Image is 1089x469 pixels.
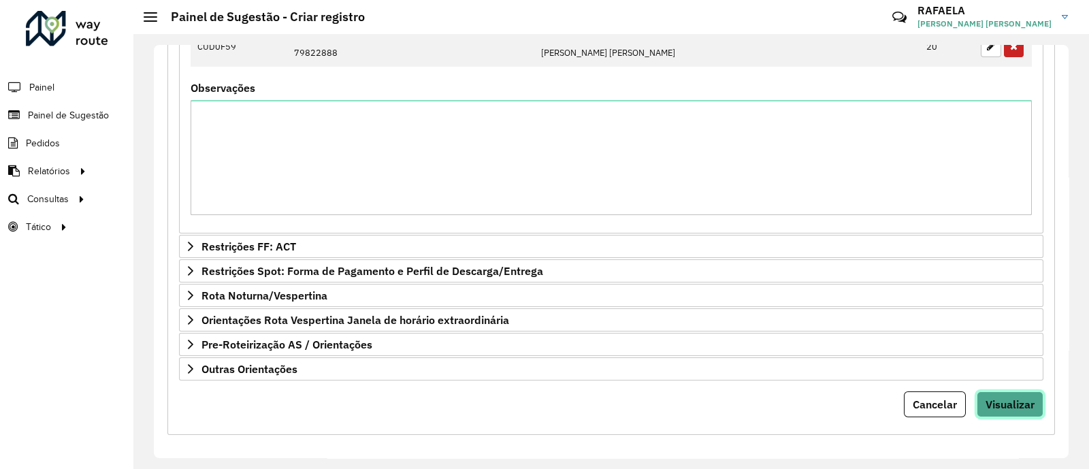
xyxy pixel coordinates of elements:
span: Outras Orientações [201,363,297,374]
td: CUD0F59 [191,27,287,67]
h3: RAFAELA [917,4,1052,17]
span: Tático [26,220,51,234]
span: Relatórios [28,164,70,178]
button: Cancelar [904,391,966,417]
button: Visualizar [977,391,1043,417]
a: Pre-Roteirização AS / Orientações [179,333,1043,356]
span: Restrições Spot: Forma de Pagamento e Perfil de Descarga/Entrega [201,265,543,276]
td: 20 [920,27,974,67]
span: Pre-Roteirização AS / Orientações [201,339,372,350]
span: Painel [29,80,54,95]
span: Restrições FF: ACT [201,241,296,252]
a: Restrições Spot: Forma de Pagamento e Perfil de Descarga/Entrega [179,259,1043,282]
span: Pedidos [26,136,60,150]
span: Consultas [27,192,69,206]
a: Outras Orientações [179,357,1043,381]
td: 79819986 79822888 [287,27,534,67]
td: [PERSON_NAME] DE S [PERSON_NAME] [PERSON_NAME] [534,27,920,67]
a: Contato Rápido [885,3,914,32]
span: [PERSON_NAME] [PERSON_NAME] [917,18,1052,30]
a: Restrições FF: ACT [179,235,1043,258]
label: Observações [191,80,255,96]
span: Cancelar [913,398,957,411]
span: Visualizar [986,398,1035,411]
a: Rota Noturna/Vespertina [179,284,1043,307]
h2: Painel de Sugestão - Criar registro [157,10,365,25]
a: Orientações Rota Vespertina Janela de horário extraordinária [179,308,1043,331]
span: Orientações Rota Vespertina Janela de horário extraordinária [201,314,509,325]
span: Rota Noturna/Vespertina [201,290,327,301]
span: Painel de Sugestão [28,108,109,123]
